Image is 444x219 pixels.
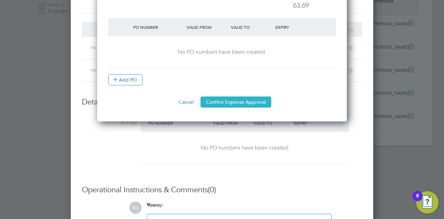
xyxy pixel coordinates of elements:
[208,185,216,194] span: (0)
[82,119,137,127] label: PO No
[129,202,142,214] span: SG
[229,21,274,33] div: Valid To
[91,67,96,73] span: Fri
[185,21,229,33] div: Valid From
[147,202,155,208] span: You
[293,1,309,9] span: 63.69
[349,68,353,73] i: 1
[148,144,342,152] div: No PO numbers have been created.
[292,117,333,129] div: Expiry
[147,202,332,214] div: say:
[416,191,438,213] button: Open Resource Center, 9 new notifications
[173,96,199,108] button: Cancel
[252,117,292,129] div: Valid To
[349,45,353,50] i: 1
[274,21,318,33] div: Expiry
[108,74,143,85] button: Add PO
[91,45,96,50] span: Fri
[416,196,419,205] div: 9
[82,97,362,107] h3: Details
[115,49,329,56] div: No PO numbers have been created.
[200,96,271,108] button: Confirm Expense Approval
[131,21,185,33] div: PO Number
[211,117,252,129] div: Valid From
[146,117,211,129] div: PO Number
[82,185,362,195] h3: Operational Instructions & Comments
